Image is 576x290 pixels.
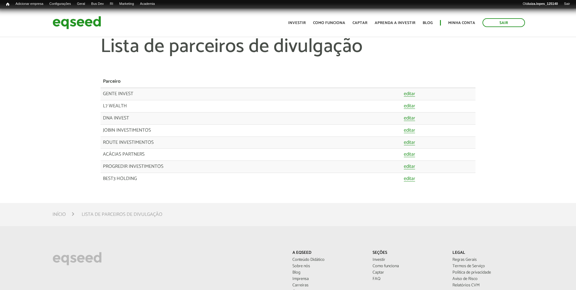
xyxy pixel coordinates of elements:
[101,124,401,136] td: JOBIN INVESTIMENTOS
[375,21,415,25] a: Aprenda a investir
[12,2,46,6] a: Adicionar empresa
[561,2,573,6] a: Sair
[448,21,475,25] a: Minha conta
[353,21,367,25] a: Captar
[373,264,443,268] a: Como funciona
[404,140,415,145] a: editar
[292,264,363,268] a: Sobre nós
[82,210,162,219] li: Lista de parceiros de divulgação
[292,258,363,262] a: Conteúdo Didático
[373,271,443,275] a: Captar
[292,250,363,256] p: A EqSeed
[313,21,345,25] a: Como funciona
[452,258,523,262] a: Regras Gerais
[528,2,558,5] strong: luiza.lopes_125140
[452,277,523,281] a: Aviso de Risco
[373,277,443,281] a: FAQ
[404,91,415,97] a: editar
[404,128,415,133] a: editar
[101,36,475,76] h1: Lista de parceiros de divulgação
[53,212,66,217] a: Início
[107,2,116,6] a: RI
[288,21,306,25] a: Investir
[292,277,363,281] a: Imprensa
[116,2,137,6] a: Marketing
[452,283,523,288] a: Relatórios CVM
[520,2,561,6] a: Oláluiza.lopes_125140
[101,173,401,185] td: BEST3 HOLDING
[101,149,401,161] td: ACÁCIAS PARTNERS
[137,2,158,6] a: Academia
[53,15,101,31] img: EqSeed
[101,112,401,124] td: DNA INVEST
[46,2,74,6] a: Configurações
[101,161,401,173] td: PROGREDIR INVESTIMENTOS
[452,264,523,268] a: Termos de Serviço
[292,283,363,288] a: Carreiras
[53,250,102,267] img: EqSeed Logo
[101,100,401,112] td: L7 WEALTH
[404,152,415,157] a: editar
[373,250,443,256] p: Seções
[101,88,401,100] td: GENTE INVEST
[404,116,415,121] a: editar
[452,250,523,256] p: Legal
[292,271,363,275] a: Blog
[88,2,107,6] a: Bus Dev
[452,271,523,275] a: Política de privacidade
[404,104,415,109] a: editar
[423,21,433,25] a: Blog
[404,176,415,181] a: editar
[373,258,443,262] a: Investir
[101,136,401,149] td: ROUTE INVESTIMENTOS
[3,2,12,7] a: Início
[404,164,415,169] a: editar
[482,18,525,27] a: Sair
[74,2,88,6] a: Geral
[101,76,401,88] th: Parceiro
[6,2,9,6] span: Início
